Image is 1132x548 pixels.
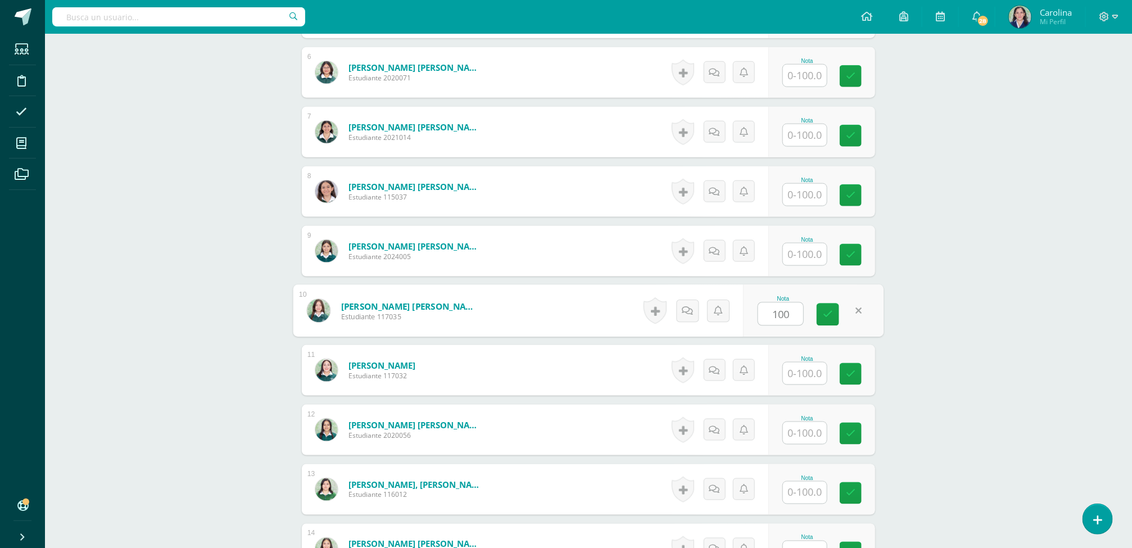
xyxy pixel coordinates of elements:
[782,356,832,362] div: Nota
[783,422,827,444] input: 0-100.0
[783,482,827,504] input: 0-100.0
[348,192,483,202] span: Estudiante 115037
[758,303,803,325] input: 0-100.0
[782,177,832,183] div: Nota
[348,121,483,133] a: [PERSON_NAME] [PERSON_NAME]
[315,419,338,441] img: 885bba97dc2617ab8d2e0d7880df4027.png
[348,73,483,83] span: Estudiante 2020071
[348,241,483,252] a: [PERSON_NAME] [PERSON_NAME]
[52,7,305,26] input: Busca un usuario...
[783,124,827,146] input: 0-100.0
[1040,7,1072,18] span: Carolina
[315,121,338,143] img: 21ecb1b6eb62dfcd83b073e897be9f81.png
[783,363,827,384] input: 0-100.0
[1009,6,1031,28] img: 0e4f86142828c9c674330d8c6b666712.png
[782,58,832,64] div: Nota
[783,184,827,206] input: 0-100.0
[348,252,483,261] span: Estudiante 2024005
[315,180,338,203] img: 9ddd8fb95ac2517c9dec2321846fef4e.png
[783,65,827,87] input: 0-100.0
[348,419,483,431] a: [PERSON_NAME] [PERSON_NAME]
[783,243,827,265] input: 0-100.0
[348,490,483,500] span: Estudiante 116012
[782,415,832,422] div: Nota
[782,117,832,124] div: Nota
[348,181,483,192] a: [PERSON_NAME] [PERSON_NAME]
[315,359,338,382] img: a1bd628bc8d77c2df3a53a2f900e792b.png
[315,478,338,501] img: c46a05b2893dac98847f26e44561d578.png
[341,312,480,322] span: Estudiante 117035
[348,62,483,73] a: [PERSON_NAME] [PERSON_NAME]
[782,535,832,541] div: Nota
[348,133,483,142] span: Estudiante 2021014
[315,240,338,262] img: 9a9703091ec26d7c5ea524547f38eb46.png
[1040,17,1072,26] span: Mi Perfil
[758,296,809,302] div: Nota
[782,237,832,243] div: Nota
[348,431,483,440] span: Estudiante 2020056
[307,299,330,322] img: 60ebfa88862d7e1667ce5664aea54911.png
[782,475,832,481] div: Nota
[348,479,483,490] a: [PERSON_NAME], [PERSON_NAME]
[977,15,989,27] span: 28
[348,371,415,381] span: Estudiante 117032
[348,360,415,371] a: [PERSON_NAME]
[341,300,480,312] a: [PERSON_NAME] [PERSON_NAME]
[315,61,338,84] img: 5aee086bccfda61cf94ce241b30b3309.png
